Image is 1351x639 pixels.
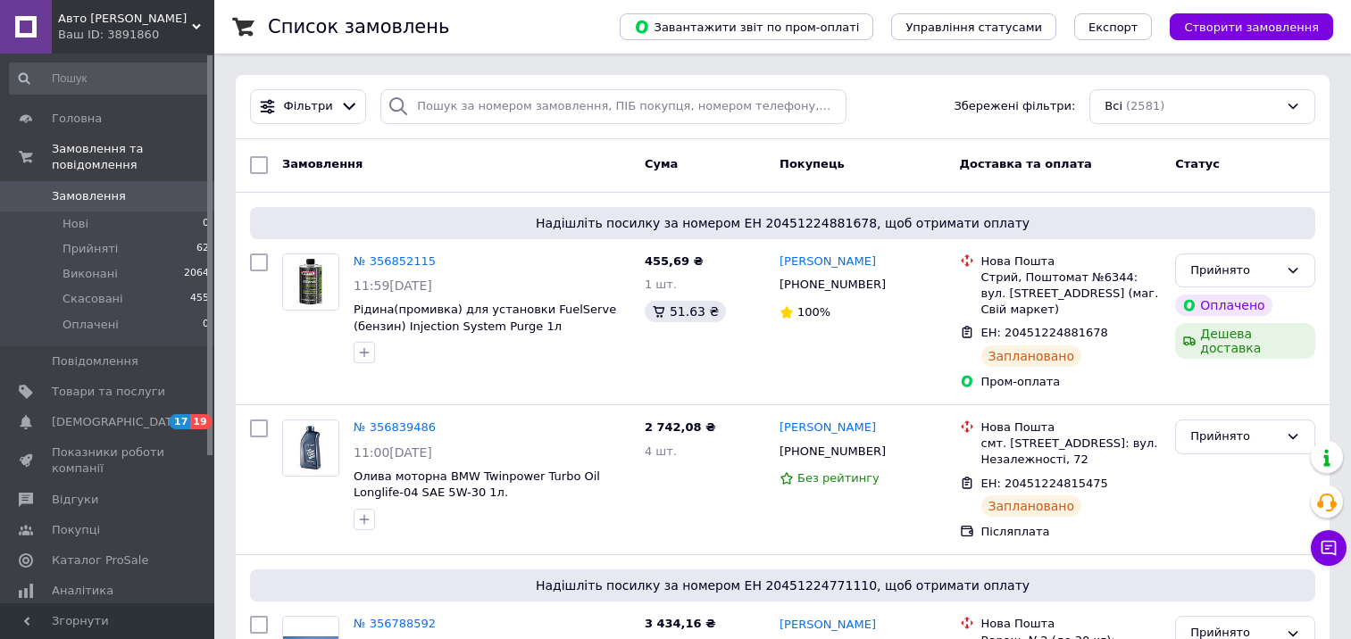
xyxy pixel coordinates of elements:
[1175,157,1220,170] span: Статус
[634,19,859,35] span: Завантажити звіт по пром-оплаті
[203,216,209,232] span: 0
[780,157,845,170] span: Покупець
[780,253,876,270] a: [PERSON_NAME]
[380,89,846,124] input: Пошук за номером замовлення, ПІБ покупця, номером телефону, Email, номером накладної
[63,291,123,307] span: Скасовані
[58,27,214,43] div: Ваш ID: 3891860
[63,216,88,232] span: Нові
[1088,21,1138,34] span: Експорт
[63,266,118,282] span: Виконані
[981,253,1162,270] div: Нова Пошта
[645,157,678,170] span: Cума
[905,21,1042,34] span: Управління статусами
[52,444,165,477] span: Показники роботи компанії
[190,291,209,307] span: 455
[645,254,704,268] span: 455,69 ₴
[282,253,339,311] a: Фото товару
[1152,20,1333,33] a: Створити замовлення
[196,241,209,257] span: 62
[891,13,1056,40] button: Управління статусами
[960,157,1092,170] span: Доставка та оплата
[283,254,338,310] img: Фото товару
[52,141,214,173] span: Замовлення та повідомлення
[1311,530,1347,566] button: Чат з покупцем
[645,420,715,434] span: 2 742,08 ₴
[1074,13,1153,40] button: Експорт
[354,445,432,460] span: 11:00[DATE]
[58,11,192,27] span: Авто Мега Маркет
[1190,261,1279,280] div: Прийнято
[797,471,880,485] span: Без рейтингу
[282,419,339,477] a: Фото товару
[52,414,184,430] span: [DEMOGRAPHIC_DATA]
[780,617,876,634] a: [PERSON_NAME]
[954,98,1075,115] span: Збережені фільтри:
[645,301,726,322] div: 51.63 ₴
[981,419,1162,436] div: Нова Пошта
[52,188,126,204] span: Замовлення
[1105,98,1122,115] span: Всі
[63,241,118,257] span: Прийняті
[1190,427,1279,446] div: Прийнято
[63,317,119,333] span: Оплачені
[52,492,98,508] span: Відгуки
[645,617,715,630] span: 3 434,16 ₴
[981,270,1162,319] div: Стрий, Поштомат №6344: вул. [STREET_ADDRESS] (маг. Свій маркет)
[797,305,830,319] span: 100%
[257,577,1308,594] span: Надішліть посилку за номером ЕН 20451224771110, щоб отримати оплату
[1175,323,1315,359] div: Дешева доставка
[1126,99,1164,112] span: (2581)
[354,303,616,333] a: Рідина(промивка) для установки FuelServe (бензин) Injection System Purge 1л
[780,419,876,436] a: [PERSON_NAME]
[52,583,113,599] span: Аналітика
[257,214,1308,232] span: Надішліть посилку за номером ЕН 20451224881678, щоб отримати оплату
[52,353,138,369] span: Повідомлення
[1170,13,1333,40] button: Створити замовлення
[354,420,436,434] a: № 356839486
[981,374,1162,390] div: Пром-оплата
[981,477,1108,490] span: ЕН: 20451224815475
[645,278,677,291] span: 1 шт.
[645,444,677,458] span: 4 шт.
[283,420,338,476] img: Фото товару
[354,617,436,630] a: № 356788592
[170,414,190,429] span: 17
[9,62,211,95] input: Пошук
[354,469,600,500] a: Олива моторна BMW Twinpower Turbo Oil Longlife-04 SAE 5W-30 1л.
[354,254,436,268] a: № 356852115
[52,111,102,127] span: Головна
[268,16,449,37] h1: Список замовлень
[981,326,1108,339] span: ЕН: 20451224881678
[52,384,165,400] span: Товари та послуги
[184,266,209,282] span: 2064
[354,278,432,293] span: 11:59[DATE]
[620,13,873,40] button: Завантажити звіт по пром-оплаті
[981,495,1082,517] div: Заплановано
[776,273,889,296] div: [PHONE_NUMBER]
[282,157,363,170] span: Замовлення
[284,98,333,115] span: Фільтри
[190,414,211,429] span: 19
[1184,21,1319,34] span: Створити замовлення
[52,552,148,568] span: Каталог ProSale
[776,440,889,463] div: [PHONE_NUMBER]
[1175,295,1272,316] div: Оплачено
[203,317,209,333] span: 0
[981,524,1162,540] div: Післяплата
[981,436,1162,468] div: смт. [STREET_ADDRESS]: вул. Незалежності, 72
[52,522,100,538] span: Покупці
[981,345,1082,367] div: Заплановано
[981,616,1162,632] div: Нова Пошта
